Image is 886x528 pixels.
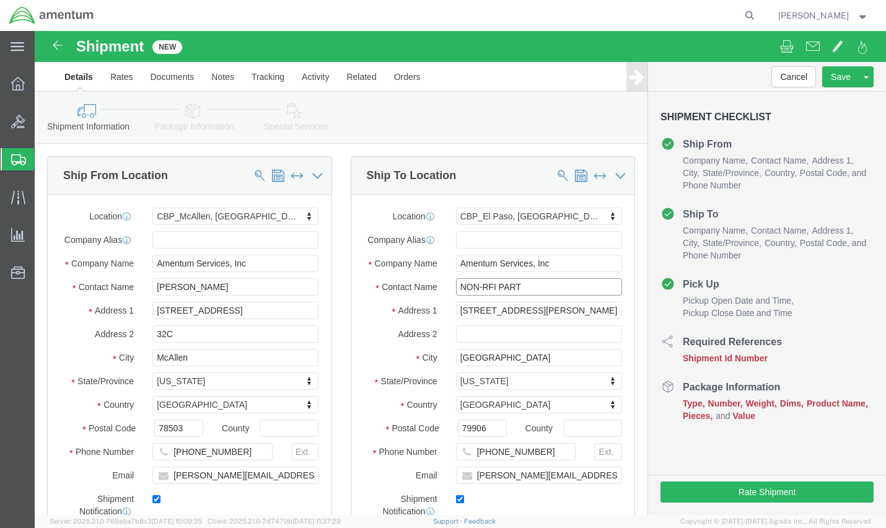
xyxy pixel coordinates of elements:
span: [DATE] 10:09:35 [152,517,202,525]
span: [DATE] 11:37:29 [292,517,341,525]
a: Support [433,517,464,525]
span: Server: 2025.21.0-769a9a7b8c3 [50,517,202,525]
a: Feedback [464,517,496,525]
button: [PERSON_NAME] [778,8,869,23]
span: Client: 2025.21.0-7d7479b [208,517,341,525]
iframe: FS Legacy Container [35,31,886,515]
span: Rigoberto Magallan [778,9,849,22]
img: logo [9,6,94,25]
span: Copyright © [DATE]-[DATE] Agistix Inc., All Rights Reserved [680,516,871,527]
